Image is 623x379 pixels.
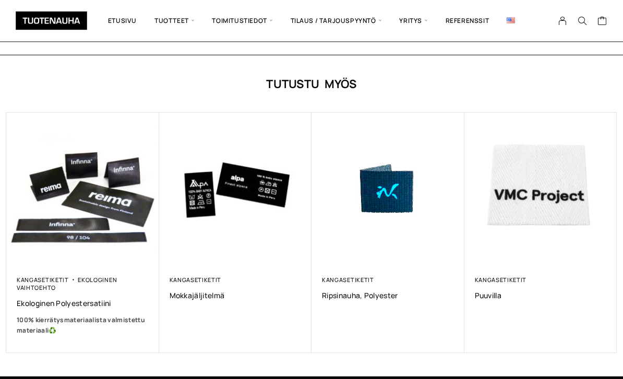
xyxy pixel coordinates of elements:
a: Puuvilla [475,291,607,301]
a: Etusivu [99,8,146,34]
img: Tuotenauha Oy [16,11,87,30]
a: 100% kierrätysmateriaalista valmistettu materiaali♻️ [17,315,149,336]
img: English [507,18,515,23]
span: Tuotteet [146,8,203,34]
span: Tilaus / Tarjouspyyntö [282,8,391,34]
a: Kangasetiketit [17,276,69,284]
a: Kangasetiketit [170,276,222,284]
a: Ripsinauha, polyester [322,291,454,301]
button: Search [572,16,592,26]
b: 100% kierrätysmateriaalista valmistettu materiaali [17,316,145,335]
a: Kangasetiketit [322,276,374,284]
a: Cart [597,16,607,28]
a: Referenssit [437,8,498,34]
a: Ekologinen vaihtoehto [17,276,117,292]
a: My Account [553,16,573,26]
span: Yritys [390,8,436,34]
a: Kangasetiketit [475,276,527,284]
div: Tutustu myös [6,77,617,92]
p: ♻️ [17,315,149,336]
a: Mokkajäljitelmä [170,291,302,301]
a: Ekologinen polyestersatiini [17,299,149,309]
span: Toimitustiedot [203,8,281,34]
